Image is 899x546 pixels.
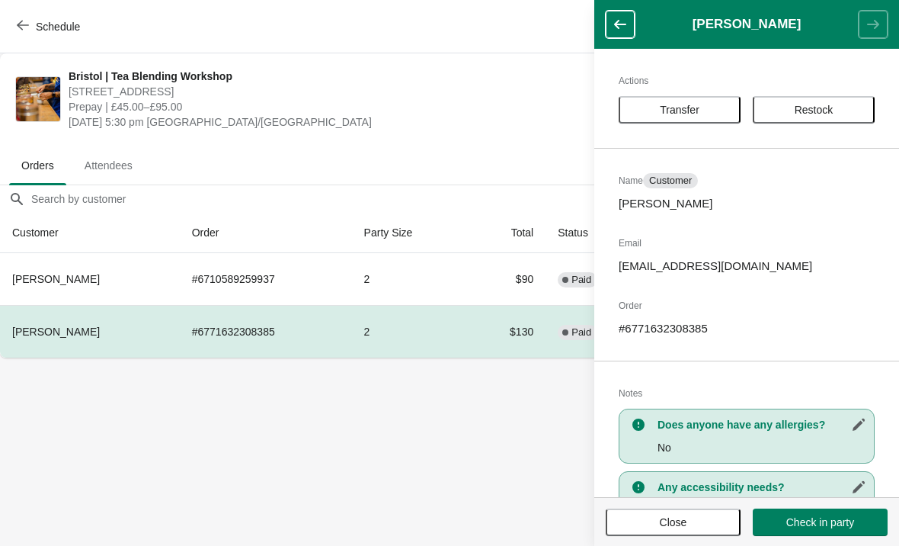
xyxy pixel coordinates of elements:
[660,104,699,116] span: Transfer
[657,440,866,455] p: No
[469,213,545,253] th: Total
[8,13,92,40] button: Schedule
[795,104,833,116] span: Restock
[352,305,469,358] td: 2
[657,417,866,432] h3: Does anyone have any allergies?
[619,73,875,88] h2: Actions
[9,152,66,179] span: Orders
[469,305,545,358] td: $130
[571,326,591,339] span: Paid
[180,253,352,305] td: # 6710589259937
[36,21,80,33] span: Schedule
[753,96,875,124] button: Restock
[69,84,612,99] span: [STREET_ADDRESS]
[12,326,100,338] span: [PERSON_NAME]
[606,509,741,536] button: Close
[545,213,648,253] th: Status
[619,236,875,251] h2: Email
[352,253,469,305] td: 2
[619,298,875,313] h2: Order
[72,152,145,179] span: Attendees
[352,213,469,253] th: Party Size
[180,213,352,253] th: Order
[12,273,100,285] span: [PERSON_NAME]
[619,259,875,274] p: [EMAIL_ADDRESS][DOMAIN_NAME]
[180,305,352,358] td: # 6771632308385
[660,516,687,528] span: Close
[16,77,60,121] img: Bristol | Tea Blending Workshop
[635,17,859,32] h1: [PERSON_NAME]
[69,114,612,130] span: [DATE] 5:30 pm [GEOGRAPHIC_DATA]/[GEOGRAPHIC_DATA]
[657,480,866,495] h3: Any accessibility needs?
[69,69,612,84] span: Bristol | Tea Blending Workshop
[619,386,875,401] h2: Notes
[619,321,875,336] p: # 6771632308385
[619,173,875,188] h2: Name
[649,175,692,187] span: Customer
[69,99,612,114] span: Prepay | £45.00–£95.00
[30,185,899,213] input: Search by customer
[469,253,545,305] td: $90
[753,509,888,536] button: Check in party
[786,516,854,528] span: Check in party
[571,274,591,286] span: Paid
[619,196,875,211] p: [PERSON_NAME]
[619,96,741,124] button: Transfer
